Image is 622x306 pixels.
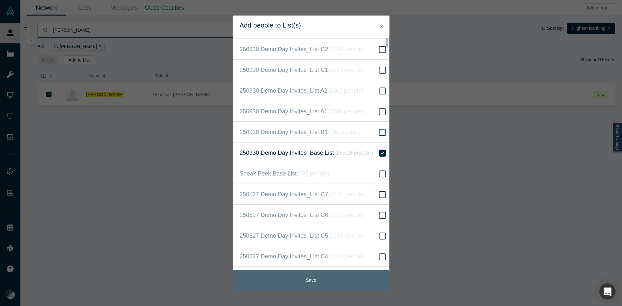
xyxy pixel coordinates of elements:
[328,67,364,73] i: ( 1687 people )
[240,231,364,240] span: 250527 Demo Day Invites_List C5
[328,108,363,115] i: ( 2089 people )
[240,252,364,261] span: 250527 Demo Day Invites_List C4
[328,191,364,198] i: ( 1673 people )
[240,86,363,95] span: 250930 Demo Day Invites_List A2
[240,21,383,29] h2: Add people to List(s)
[240,65,364,74] span: 250930 Demo Day Invites_List C1
[334,150,373,156] i: ( 16520 people )
[328,46,364,52] i: ( 1690 people )
[328,232,364,239] i: ( 1687 people )
[328,129,361,135] i: ( 398 people )
[233,270,389,290] button: Save
[240,107,363,116] span: 250930 Demo Day Invites_List A1
[378,23,385,30] button: Close
[240,190,364,199] span: 250527 Demo Day Invites_List C7
[240,45,364,54] span: 250930 Demo Day Invites_List C2
[328,212,364,218] i: ( 1709 people )
[240,148,373,157] span: 250930 Demo Day Invites_Base List
[297,170,329,177] i: ( 997 people )
[240,128,361,137] span: 250930 Demo Day Invites_List B1
[328,87,363,94] i: ( 2062 people )
[328,253,364,260] i: ( 1693 people )
[240,169,329,178] span: Sneak Peek Base List
[240,210,364,220] span: 250527 Demo Day Invites_List C6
